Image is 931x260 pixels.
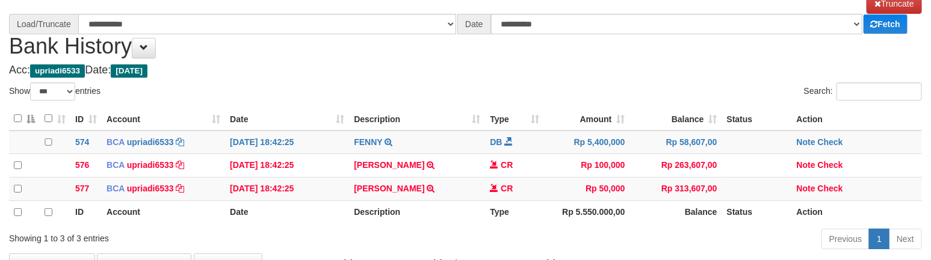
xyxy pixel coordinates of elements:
h4: Acc: Date: [9,64,922,76]
a: Note [797,184,815,193]
a: FENNY [354,137,382,147]
td: [DATE] 18:42:25 [225,154,349,178]
td: Rp 5,400,000 [545,131,630,154]
label: Show entries [9,82,101,101]
span: BCA [107,137,125,147]
a: Copy upriadi6533 to clipboard [176,137,185,147]
span: CR [501,184,513,193]
td: [DATE] 18:42:25 [225,178,349,201]
a: Note [797,160,815,170]
a: upriadi6533 [127,137,174,147]
div: Load/Truncate [9,14,78,34]
a: Check [818,137,843,147]
span: BCA [107,184,125,193]
td: Rp 313,607,00 [630,178,722,201]
th: Description: activate to sort column ascending [349,107,485,131]
a: Copy upriadi6533 to clipboard [176,160,185,170]
a: upriadi6533 [127,160,174,170]
th: Rp 5.550.000,00 [545,201,630,224]
th: Account: activate to sort column ascending [102,107,225,131]
span: BCA [107,160,125,170]
a: Next [889,229,922,249]
a: [PERSON_NAME] [354,160,424,170]
th: Description [349,201,485,224]
td: Rp 100,000 [545,154,630,178]
th: ID [70,201,102,224]
div: Showing 1 to 3 of 3 entries [9,227,379,244]
th: Status [722,201,792,224]
th: Balance [630,201,722,224]
th: Account [102,201,225,224]
span: DB [490,137,502,147]
span: 576 [75,160,89,170]
select: Showentries [30,82,75,101]
a: Previous [821,229,870,249]
span: upriadi6533 [30,64,85,78]
th: ID: activate to sort column ascending [70,107,102,131]
th: Type [485,201,544,224]
span: [DATE] [111,64,147,78]
input: Search: [837,82,922,101]
th: Balance: activate to sort column ascending [630,107,722,131]
th: Date: activate to sort column ascending [225,107,349,131]
th: Status [722,107,792,131]
td: Rp 58,607,00 [630,131,722,154]
th: Date [225,201,349,224]
th: : activate to sort column ascending [40,107,70,131]
div: Date [457,14,491,34]
span: 574 [75,137,89,147]
th: Type: activate to sort column ascending [485,107,544,131]
span: 577 [75,184,89,193]
td: Rp 50,000 [545,178,630,201]
a: upriadi6533 [127,184,174,193]
a: Copy upriadi6533 to clipboard [176,184,185,193]
th: Amount: activate to sort column ascending [545,107,630,131]
a: Check [818,160,843,170]
td: Rp 263,607,00 [630,154,722,178]
span: CR [501,160,513,170]
a: Check [818,184,843,193]
label: Search: [804,82,922,101]
th: Action [792,107,922,131]
th: Action [792,201,922,224]
th: : activate to sort column descending [9,107,40,131]
a: 1 [869,229,889,249]
a: [PERSON_NAME] [354,184,424,193]
td: [DATE] 18:42:25 [225,131,349,154]
a: Fetch [864,14,908,34]
a: Note [797,137,815,147]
